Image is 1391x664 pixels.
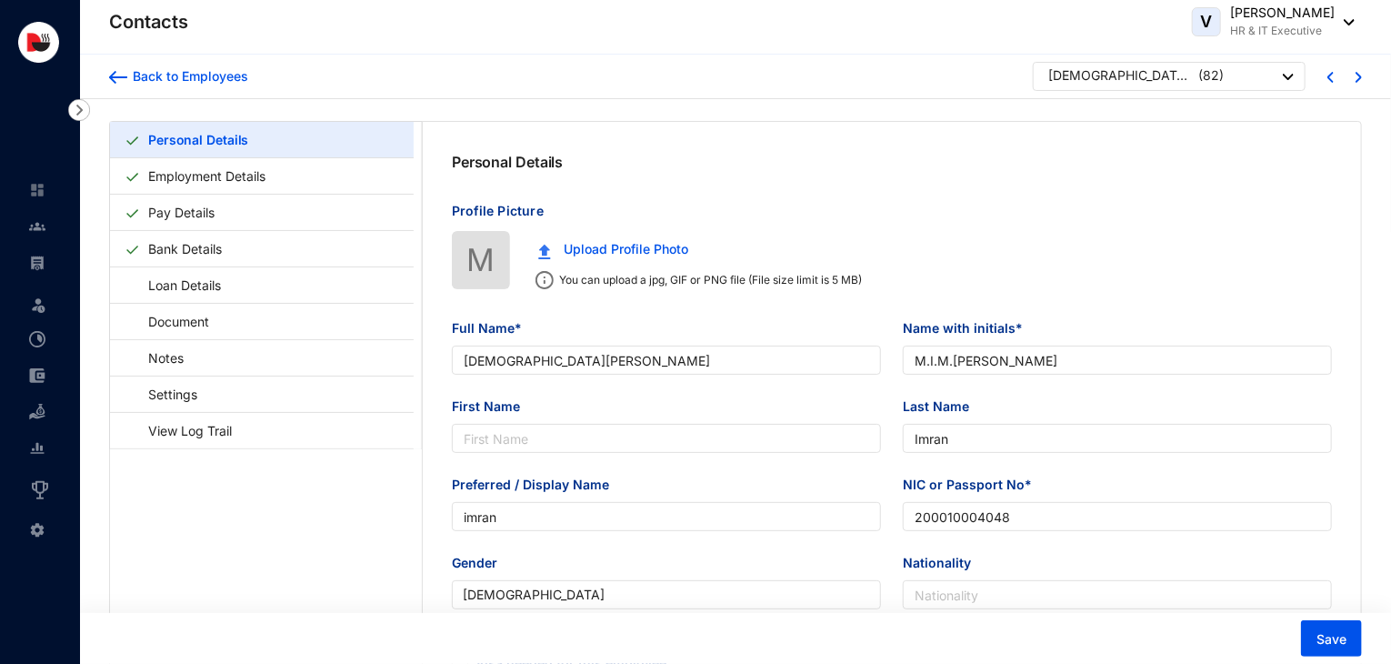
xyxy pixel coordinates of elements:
p: ( 82 ) [1198,66,1224,89]
div: Back to Employees [127,67,248,86]
p: HR & IT Executive [1230,22,1335,40]
img: report-unselected.e6a6b4230fc7da01f883.svg [29,440,45,457]
p: Profile Picture [452,202,1332,231]
a: Back to Employees [109,67,248,86]
p: You can upload a jpg, GIF or PNG file (File size limit is 5 MB) [554,271,862,289]
img: upload.c0f81fc875f389a06f631e1c6d8834da.svg [538,244,551,259]
label: NIC or Passport No* [903,475,1045,495]
a: Employment Details [141,157,273,195]
img: nav-icon-right.af6afadce00d159da59955279c43614e.svg [68,99,90,121]
p: Contacts [109,9,188,35]
button: Save [1301,620,1362,657]
input: Preferred / Display Name [452,502,881,531]
label: Full Name* [452,318,535,338]
a: Pay Details [141,194,222,231]
span: V [1201,14,1213,30]
span: Upload Profile Photo [564,239,688,259]
label: Name with initials* [903,318,1036,338]
p: Personal Details [452,151,563,173]
li: Payroll [15,245,58,281]
input: Nationality [903,580,1332,609]
img: loan-unselected.d74d20a04637f2d15ab5.svg [29,404,45,420]
li: Time Attendance [15,321,58,357]
li: Loan [15,394,58,430]
img: dropdown-black.8e83cc76930a90b1a4fdb6d089b7bf3a.svg [1335,19,1355,25]
label: Gender [452,553,510,573]
label: Nationality [903,553,984,573]
input: Name with initials* [903,346,1332,375]
img: expense-unselected.2edcf0507c847f3e9e96.svg [29,367,45,384]
li: Contacts [15,208,58,245]
a: Loan Details [125,267,227,304]
a: View Log Trail [125,412,238,449]
img: award_outlined.f30b2bda3bf6ea1bf3dd.svg [29,479,51,501]
img: dropdown-black.8e83cc76930a90b1a4fdb6d089b7bf3a.svg [1283,74,1294,80]
img: logo [18,22,59,63]
input: Full Name* [452,346,881,375]
img: arrow-backward-blue.96c47016eac47e06211658234db6edf5.svg [109,71,127,84]
input: NIC or Passport No* [903,502,1332,531]
span: Save [1316,630,1346,649]
span: Male [463,581,870,609]
img: time-attendance-unselected.8aad090b53826881fffb.svg [29,331,45,347]
input: Last Name [903,424,1332,453]
li: Home [15,172,58,208]
li: Expenses [15,357,58,394]
input: First Name [452,424,881,453]
li: Reports [15,430,58,467]
img: payroll-unselected.b590312f920e76f0c668.svg [29,255,45,271]
a: Notes [125,339,190,377]
span: M [467,236,495,284]
a: Document [125,303,215,340]
img: chevron-left-blue.0fda5800d0a05439ff8ddef8047136d5.svg [1327,72,1334,83]
a: Bank Details [141,230,229,267]
a: Settings [125,376,204,413]
img: people-unselected.118708e94b43a90eceab.svg [29,218,45,235]
a: Personal Details [141,121,255,158]
img: home-unselected.a29eae3204392db15eaf.svg [29,182,45,198]
label: First Name [452,397,533,417]
button: Upload Profile Photo [525,231,702,267]
img: leave-unselected.2934df6273408c3f84d9.svg [29,296,47,314]
label: Last Name [903,397,982,417]
div: [DEMOGRAPHIC_DATA][PERSON_NAME] [1048,66,1194,85]
img: chevron-right-blue.16c49ba0fe93ddb13f341d83a2dbca89.svg [1356,72,1362,83]
p: [PERSON_NAME] [1230,4,1335,22]
label: Preferred / Display Name [452,475,622,495]
img: info.ad751165ce926853d1d36026adaaebbf.svg [535,271,554,289]
img: settings-unselected.1febfda315e6e19643a1.svg [29,522,45,538]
